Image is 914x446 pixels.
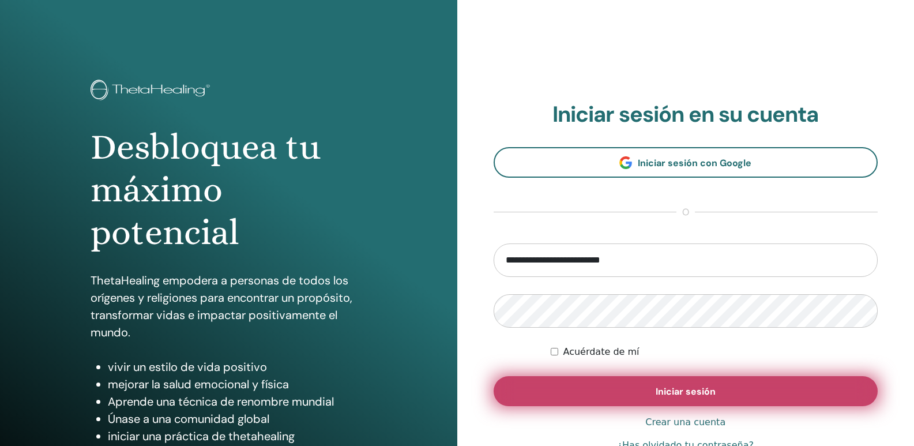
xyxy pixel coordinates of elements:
[108,394,334,409] font: Aprende una técnica de renombre mundial
[563,346,639,357] font: Acuérdate de mí
[645,417,725,428] font: Crear una cuenta
[551,345,878,359] div: Mantenerme autenticado indefinidamente o hasta que cierre sesión manualmente
[494,147,878,178] a: Iniciar sesión con Google
[108,411,269,426] font: Únase a una comunidad global
[91,126,321,253] font: Desbloquea tu máximo potencial
[108,429,295,444] font: iniciar una práctica de thetahealing
[552,100,818,129] font: Iniciar sesión en su cuenta
[682,206,689,218] font: o
[638,157,751,169] font: Iniciar sesión con Google
[108,359,267,374] font: vivir un estilo de vida positivo
[494,376,878,406] button: Iniciar sesión
[645,415,725,429] a: Crear una cuenta
[108,377,289,392] font: mejorar la salud emocional y física
[656,385,716,398] font: Iniciar sesión
[91,273,352,340] font: ThetaHealing empodera a personas de todos los orígenes y religiones para encontrar un propósito, ...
